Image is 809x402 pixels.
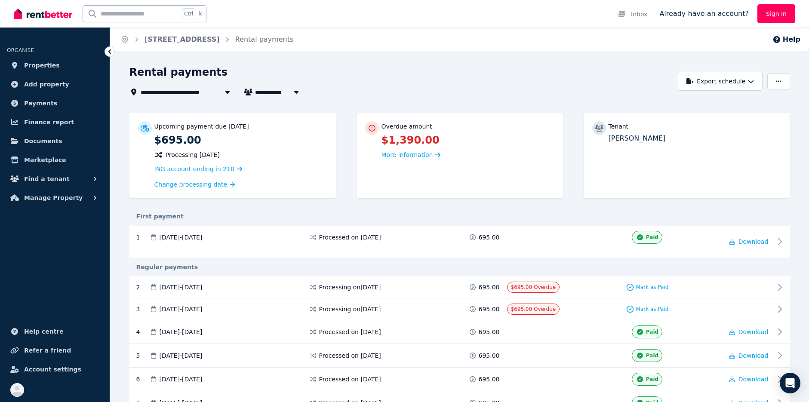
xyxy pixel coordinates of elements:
[24,193,83,203] span: Manage Property
[7,342,103,359] a: Refer a friend
[182,8,195,19] span: Ctrl
[646,328,658,335] span: Paid
[24,345,71,356] span: Refer a friend
[678,72,763,91] button: Export schedule
[136,325,149,338] div: 4
[738,238,769,245] span: Download
[160,233,203,242] span: [DATE] - [DATE]
[479,305,500,313] span: 695.00
[319,375,381,384] span: Processed on [DATE]
[235,35,294,43] a: Rental payments
[636,284,669,291] span: Mark as Paid
[154,180,235,189] a: Change processing date
[24,326,64,337] span: Help centre
[7,323,103,340] a: Help centre
[646,352,658,359] span: Paid
[24,98,57,108] span: Payments
[757,4,795,23] a: Sign In
[319,305,381,313] span: Processing on [DATE]
[646,376,658,383] span: Paid
[154,180,228,189] span: Change processing date
[24,79,69,89] span: Add property
[166,150,220,159] span: Processing [DATE]
[24,60,60,71] span: Properties
[145,35,220,43] a: [STREET_ADDRESS]
[738,376,769,383] span: Download
[129,65,228,79] h1: Rental payments
[319,328,381,336] span: Processed on [DATE]
[7,361,103,378] a: Account settings
[636,306,669,313] span: Mark as Paid
[511,306,556,312] span: $695.00 Overdue
[381,151,433,158] span: More information
[199,10,202,17] span: k
[24,155,66,165] span: Marketplace
[136,304,149,315] div: 3
[24,364,81,374] span: Account settings
[729,237,769,246] button: Download
[511,284,556,290] span: $695.00 Overdue
[381,133,554,147] p: $1,390.00
[129,263,790,271] div: Regular payments
[136,282,149,293] div: 2
[780,373,800,393] div: Open Intercom Messenger
[136,349,149,362] div: 5
[7,95,103,112] a: Payments
[479,233,500,242] span: 695.00
[154,122,249,131] p: Upcoming payment due [DATE]
[319,351,381,360] span: Processed on [DATE]
[24,174,70,184] span: Find a tenant
[729,328,769,336] button: Download
[646,234,658,241] span: Paid
[738,328,769,335] span: Download
[154,133,327,147] p: $695.00
[617,10,647,18] div: Inbox
[7,170,103,187] button: Find a tenant
[136,373,149,386] div: 6
[110,28,304,52] nav: Breadcrumb
[154,166,235,172] span: ING account ending in 210
[160,305,203,313] span: [DATE] - [DATE]
[772,34,800,45] button: Help
[160,328,203,336] span: [DATE] - [DATE]
[7,151,103,169] a: Marketplace
[129,212,790,221] div: First payment
[7,57,103,74] a: Properties
[729,351,769,360] button: Download
[659,9,749,19] span: Already have an account?
[319,283,381,292] span: Processing on [DATE]
[738,352,769,359] span: Download
[609,122,629,131] p: Tenant
[136,233,149,242] div: 1
[479,283,500,292] span: 695.00
[7,189,103,206] button: Manage Property
[7,132,103,150] a: Documents
[160,283,203,292] span: [DATE] - [DATE]
[14,7,72,20] img: RentBetter
[381,122,432,131] p: Overdue amount
[7,47,34,53] span: ORGANISE
[729,375,769,384] button: Download
[160,375,203,384] span: [DATE] - [DATE]
[160,351,203,360] span: [DATE] - [DATE]
[319,233,381,242] span: Processed on [DATE]
[24,136,62,146] span: Documents
[479,328,500,336] span: 695.00
[7,76,103,93] a: Add property
[479,351,500,360] span: 695.00
[479,375,500,384] span: 695.00
[7,114,103,131] a: Finance report
[24,117,74,127] span: Finance report
[609,133,781,144] p: [PERSON_NAME]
